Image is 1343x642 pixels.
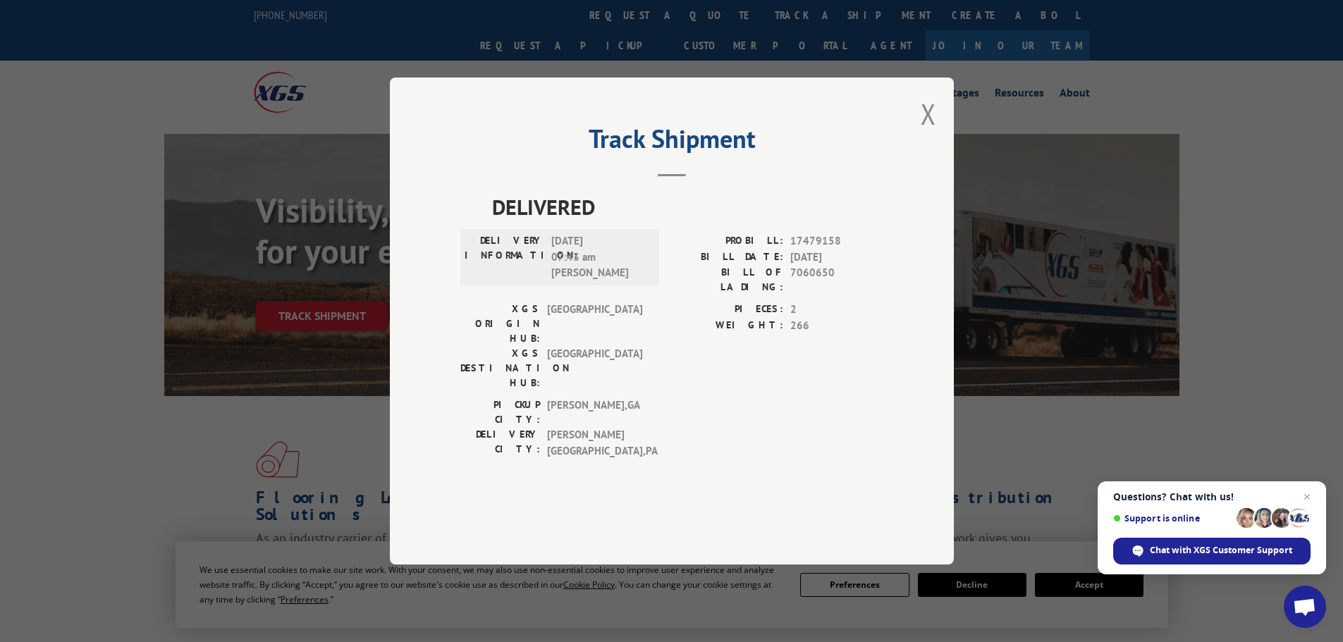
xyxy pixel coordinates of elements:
[790,249,883,266] span: [DATE]
[547,302,642,346] span: [GEOGRAPHIC_DATA]
[790,233,883,249] span: 17479158
[672,249,783,266] label: BILL DATE:
[672,233,783,249] label: PROBILL:
[460,397,540,427] label: PICKUP CITY:
[460,129,883,156] h2: Track Shipment
[1299,488,1316,505] span: Close chat
[1150,544,1292,557] span: Chat with XGS Customer Support
[465,233,544,281] label: DELIVERY INFORMATION:
[921,95,936,132] button: Close modal
[460,302,540,346] label: XGS ORIGIN HUB:
[672,265,783,295] label: BILL OF LADING:
[460,346,540,390] label: XGS DESTINATION HUB:
[1113,538,1311,564] div: Chat with XGS Customer Support
[547,346,642,390] span: [GEOGRAPHIC_DATA]
[1113,491,1311,502] span: Questions? Chat with us!
[672,318,783,334] label: WEIGHT:
[1113,513,1232,524] span: Support is online
[460,427,540,459] label: DELIVERY CITY:
[547,427,642,459] span: [PERSON_NAME][GEOGRAPHIC_DATA] , PA
[492,191,883,223] span: DELIVERED
[790,302,883,318] span: 2
[790,265,883,295] span: 7060650
[790,318,883,334] span: 266
[551,233,646,281] span: [DATE] 07:43 am [PERSON_NAME]
[1284,586,1326,628] div: Open chat
[672,302,783,318] label: PIECES:
[547,397,642,427] span: [PERSON_NAME] , GA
